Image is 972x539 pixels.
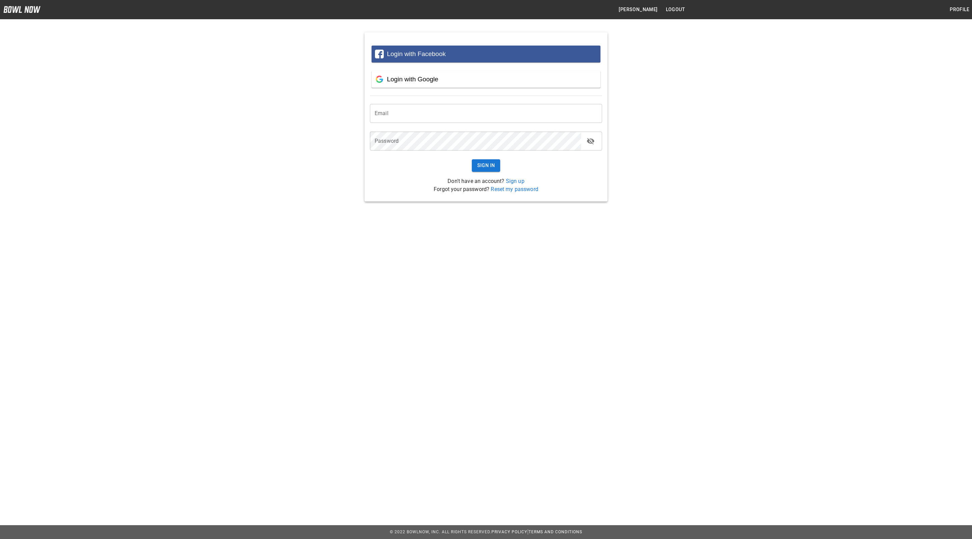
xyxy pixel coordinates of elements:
[390,530,491,534] span: © 2022 BowlNow, Inc. All Rights Reserved.
[370,177,602,185] p: Don't have an account?
[372,46,600,62] button: Login with Facebook
[372,71,600,88] button: Login with Google
[387,76,438,83] span: Login with Google
[387,50,446,57] span: Login with Facebook
[947,3,972,16] button: Profile
[3,6,40,13] img: logo
[616,3,660,16] button: [PERSON_NAME]
[370,185,602,193] p: Forgot your password?
[472,159,501,172] button: Sign In
[491,186,538,192] a: Reset my password
[491,530,527,534] a: Privacy Policy
[663,3,687,16] button: Logout
[506,178,524,184] a: Sign up
[584,134,597,148] button: toggle password visibility
[529,530,582,534] a: Terms and Conditions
